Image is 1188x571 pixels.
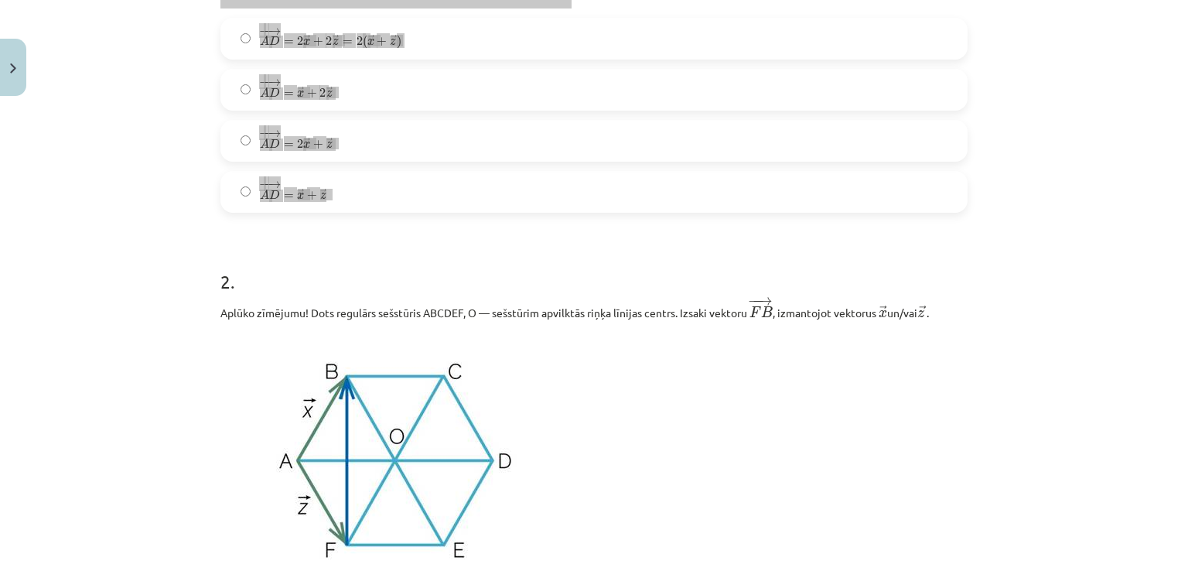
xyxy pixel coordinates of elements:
span: A [260,190,269,200]
span: = [343,40,353,45]
span: → [268,181,281,188]
span: x [297,91,304,97]
span: → [304,35,310,44]
span: → [919,306,927,316]
span: + [307,89,317,98]
span: D [269,87,280,97]
span: D [269,190,280,200]
p: Aplūko zīmējumu! Dots regulārs sešstūris ABCDEF, O — sešstūrim apvilktās riņķa līnijas centrs. Iz... [220,296,968,322]
span: x [303,142,310,149]
span: → [320,189,326,198]
span: = [284,92,294,97]
span: → [326,138,333,147]
span: A [260,138,269,149]
span: D [269,36,280,46]
span: → [304,138,310,147]
span: z [326,91,333,97]
span: − [264,28,266,35]
span: + [313,37,323,46]
span: F [749,306,761,317]
span: z [326,142,333,149]
img: icon-close-lesson-0947bae3869378f0d4975bcd49f059093ad1ed9edebbc8119c70593378902aed.svg [10,63,16,74]
span: − [264,181,266,188]
span: → [757,297,773,306]
span: − [259,181,269,188]
span: 2 [297,36,303,46]
span: → [391,35,397,44]
span: x [303,39,310,46]
span: ) [397,35,401,49]
span: − [748,297,760,306]
span: → [368,35,374,44]
span: B [761,306,773,317]
span: → [268,79,281,86]
span: x [367,39,374,46]
span: z [917,310,924,318]
span: → [268,28,281,35]
span: − [259,79,269,86]
span: − [259,130,269,137]
span: = [284,194,294,199]
span: + [377,37,387,46]
span: z [333,39,339,46]
span: z [320,193,326,200]
span: A [260,87,269,97]
span: ( [363,35,367,49]
span: → [326,87,333,96]
span: → [879,306,887,316]
h1: 2 . [220,244,968,292]
span: 2 [326,36,332,46]
span: → [298,87,304,96]
span: z [390,39,396,46]
span: → [268,130,281,137]
span: + [307,191,317,200]
span: − [259,28,269,35]
span: 2 [357,36,363,46]
span: = [284,143,294,148]
span: + [313,140,323,149]
span: x [297,193,304,200]
span: A [260,36,269,46]
span: − [264,130,266,137]
span: 2 [297,139,303,149]
span: − [264,79,266,86]
span: → [333,35,339,44]
span: 2 [319,88,326,97]
span: → [298,189,304,198]
span: x [879,310,887,318]
span: = [284,40,294,45]
span: D [269,138,280,149]
span: − [753,297,754,306]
